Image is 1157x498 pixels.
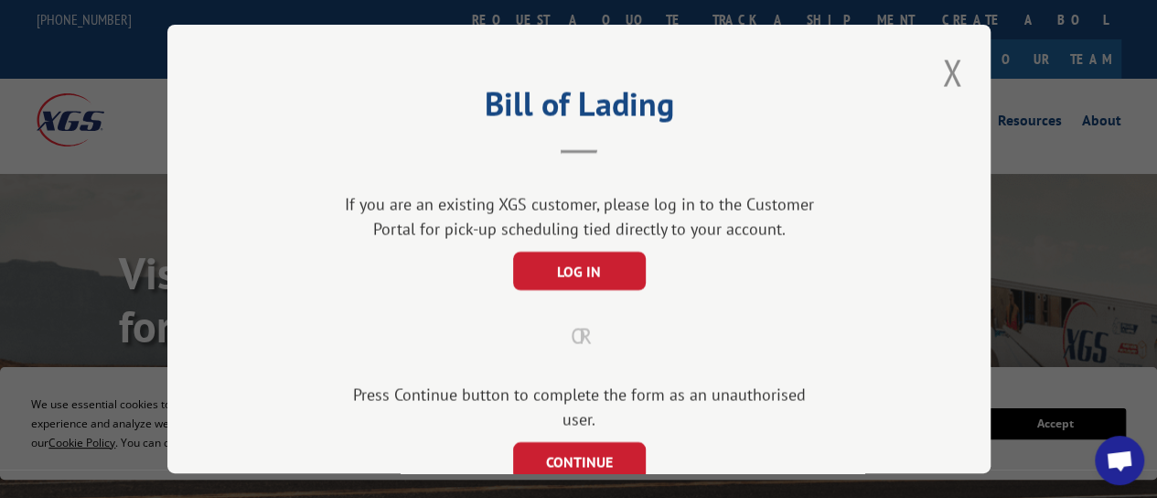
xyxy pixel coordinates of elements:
[259,319,899,352] div: OR
[937,48,968,98] button: Close modal
[512,264,645,280] a: LOG IN
[337,382,821,431] div: Press Continue button to complete the form as an unauthorised user.
[512,442,645,481] button: CONTINUE
[337,191,821,241] div: If you are an existing XGS customer, please log in to the Customer Portal for pick-up scheduling ...
[259,92,899,126] h2: Bill of Lading
[1095,436,1144,485] a: Open chat
[512,252,645,290] button: LOG IN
